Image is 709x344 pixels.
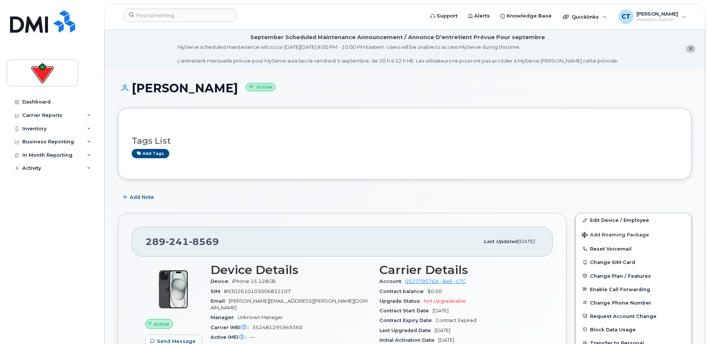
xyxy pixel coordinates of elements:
span: SIM [211,289,224,294]
span: Manager [211,315,238,320]
span: Contract Expiry Date [379,318,436,323]
span: Contract balance [379,289,427,294]
span: $0.00 [427,289,442,294]
span: Enable Call Forwarding [590,286,650,292]
span: Not Upgradeable [424,298,466,304]
div: MyServe scheduled maintenance will occur [DATE][DATE] 8:00 PM - 10:00 PM Eastern. Users will be u... [177,44,618,64]
span: Last updated [484,239,518,244]
span: [PERSON_NAME][EMAIL_ADDRESS][PERSON_NAME][DOMAIN_NAME] [211,298,368,310]
button: Change Plan / Features [576,269,691,283]
h3: Tags List [132,136,678,146]
span: Device [211,278,232,284]
span: — [250,334,255,340]
span: Add Note [130,194,154,201]
button: Enable Call Forwarding [576,283,691,296]
span: Active [154,321,170,328]
span: 89302610103006832107 [224,289,291,294]
button: Change SIM Card [576,255,691,269]
h3: Carrier Details [379,263,539,277]
span: 8569 [189,236,219,247]
div: September Scheduled Maintenance Announcement / Annonce D'entretient Prévue Pour septembre [250,34,545,41]
span: Account [379,278,405,284]
span: [DATE] [518,239,535,244]
h1: [PERSON_NAME] [118,82,692,95]
span: Email [211,298,229,304]
span: Initial Activation Date [379,337,438,343]
span: Contract Start Date [379,308,433,313]
span: 352481295969360 [252,325,302,330]
a: Edit Device / Employee [576,213,691,227]
h3: Device Details [211,263,370,277]
button: close notification [686,45,695,53]
span: Last Upgraded Date [379,328,434,333]
span: Add Roaming Package [582,232,649,239]
span: iPhone 15 128GB [232,278,276,284]
span: Change Plan / Features [590,273,651,278]
span: 289 [145,236,219,247]
button: Add Note [118,191,160,204]
a: 0527795769 - Bell - CTC [405,278,466,284]
span: [DATE] [433,308,449,313]
button: Request Account Change [576,309,691,323]
button: Block Data Usage [576,323,691,336]
span: Upgrade Status [379,298,424,304]
button: Change Phone Number [576,296,691,309]
span: Carrier IMEI [211,325,252,330]
span: [DATE] [434,328,450,333]
small: Active [246,83,276,92]
img: iPhone_15_Black.png [151,267,196,312]
button: Reset Voicemail [576,242,691,255]
span: Unknown Manager [238,315,283,320]
span: Contract Expired [436,318,477,323]
button: Add Roaming Package [576,227,691,242]
span: [DATE] [438,337,454,343]
span: Active IMEI [211,334,250,340]
a: Add tags [132,149,169,158]
span: 241 [166,236,189,247]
